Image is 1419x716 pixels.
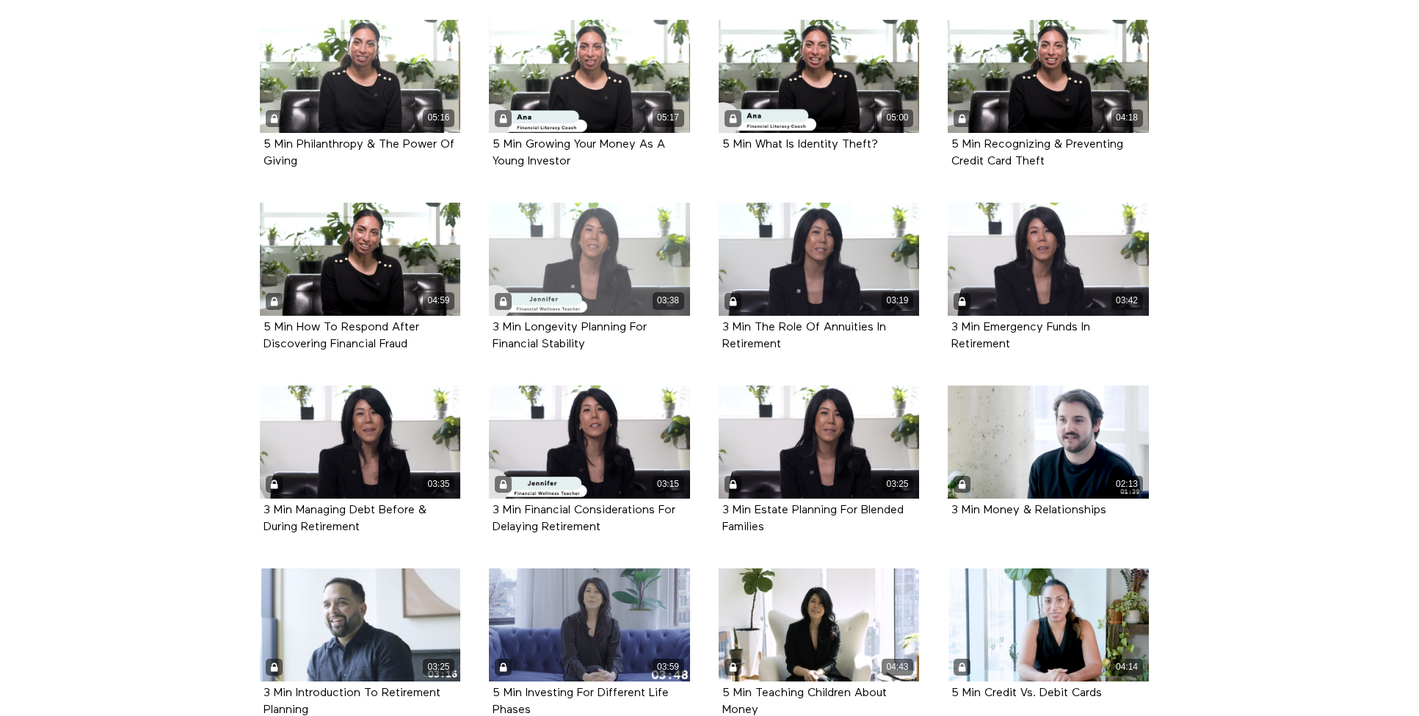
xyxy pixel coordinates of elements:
[493,687,669,716] strong: 5 Min Investing For Different Life Phases
[948,386,1149,499] a: 3 Min Money & Relationships 02:13
[948,568,1149,681] a: 5 Min Credit Vs. Debit Cards 04:14
[260,568,461,681] a: 3 Min Introduction To Retirement Planning 03:25
[264,322,419,350] a: 5 Min How To Respond After Discovering Financial Fraud
[722,505,904,533] strong: 3 Min Estate Planning For Blended Families
[951,322,1090,350] strong: 3 Min Emergency Funds In Retirement
[489,203,690,316] a: 3 Min Longevity Planning For Financial Stability 03:38
[948,20,1149,133] a: 5 Min Recognizing & Preventing Credit Card Theft 04:18
[423,659,454,676] div: 03:25
[1111,476,1143,493] div: 02:13
[489,568,690,681] a: 5 Min Investing For Different Life Phases 03:59
[260,386,461,499] a: 3 Min Managing Debt Before & During Retirement 03:35
[882,476,913,493] div: 03:25
[951,687,1102,698] a: 5 Min Credit Vs. Debit Cards
[719,568,920,681] a: 5 Min Teaching Children About Money 04:43
[722,139,878,150] a: 5 Min What Is Identity Theft?
[1111,109,1143,126] div: 04:18
[719,20,920,133] a: 5 Min What Is Identity Theft? 05:00
[951,505,1106,516] strong: 3 Min Money & Relationships
[493,322,647,350] strong: 3 Min Longevity Planning For Financial Stability
[423,292,454,309] div: 04:59
[264,505,427,532] a: 3 Min Managing Debt Before & During Retirement
[951,687,1102,699] strong: 5 Min Credit Vs. Debit Cards
[493,505,675,533] strong: 3 Min Financial Considerations For Delaying Retirement
[489,386,690,499] a: 3 Min Financial Considerations For Delaying Retirement 03:15
[493,505,675,532] a: 3 Min Financial Considerations For Delaying Retirement
[722,687,887,716] strong: 5 Min Teaching Children About Money
[493,687,669,715] a: 5 Min Investing For Different Life Phases
[882,109,913,126] div: 05:00
[722,687,887,715] a: 5 Min Teaching Children About Money
[489,20,690,133] a: 5 Min Growing Your Money As A Young Investor 05:17
[653,292,684,309] div: 03:38
[1111,292,1143,309] div: 03:42
[264,139,454,167] a: 5 Min Philanthropy & The Power Of Giving
[951,139,1123,167] a: 5 Min Recognizing & Preventing Credit Card Theft
[423,476,454,493] div: 03:35
[653,476,684,493] div: 03:15
[493,322,647,350] a: 3 Min Longevity Planning For Financial Stability
[1111,659,1143,676] div: 04:14
[493,139,665,167] a: 5 Min Growing Your Money As A Young Investor
[951,505,1106,516] a: 3 Min Money & Relationships
[264,322,419,350] strong: 5 Min How To Respond After Discovering Financial Fraud
[264,687,440,715] a: 3 Min Introduction To Retirement Planning
[264,687,440,716] strong: 3 Min Introduction To Retirement Planning
[260,20,461,133] a: 5 Min Philanthropy & The Power Of Giving 05:16
[882,659,913,676] div: 04:43
[653,109,684,126] div: 05:17
[423,109,454,126] div: 05:16
[653,659,684,676] div: 03:59
[719,386,920,499] a: 3 Min Estate Planning For Blended Families 03:25
[951,322,1090,350] a: 3 Min Emergency Funds In Retirement
[948,203,1149,316] a: 3 Min Emergency Funds In Retirement 03:42
[722,505,904,532] a: 3 Min Estate Planning For Blended Families
[264,505,427,533] strong: 3 Min Managing Debt Before & During Retirement
[260,203,461,316] a: 5 Min How To Respond After Discovering Financial Fraud 04:59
